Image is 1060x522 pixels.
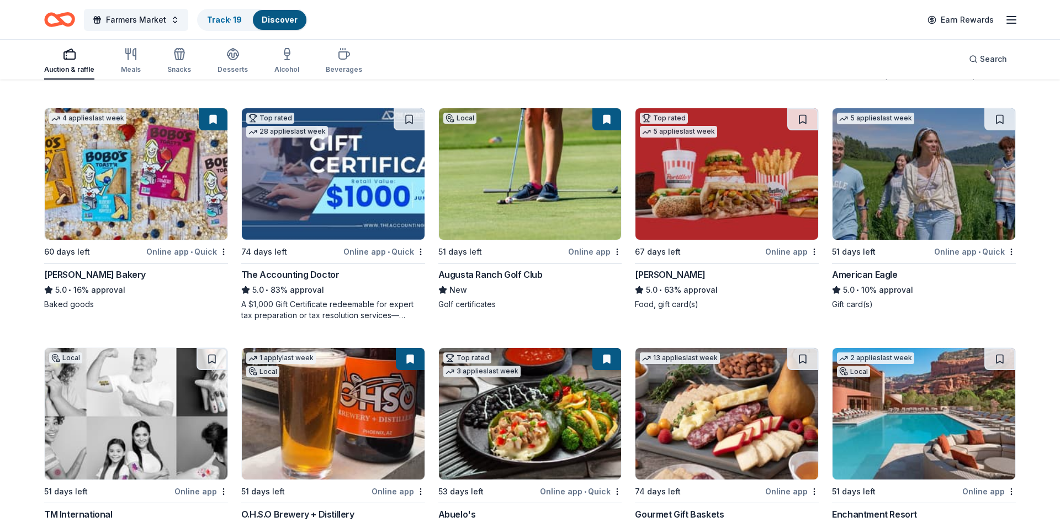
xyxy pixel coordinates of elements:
[49,352,82,363] div: Local
[326,65,362,74] div: Beverages
[44,7,75,33] a: Home
[960,48,1016,70] button: Search
[635,268,705,281] div: [PERSON_NAME]
[978,247,981,256] span: •
[832,108,1016,310] a: Image for American Eagle5 applieslast week51 days leftOnline app•QuickAmerican Eagle5.0•10% appro...
[832,245,876,259] div: 51 days left
[640,126,717,138] div: 5 applies last week
[44,283,228,297] div: 16% approval
[843,283,855,297] span: 5.0
[439,348,622,479] img: Image for Abuelo's
[241,485,285,498] div: 51 days left
[833,348,1015,479] img: Image for Enchantment Resort
[635,108,818,240] img: Image for Portillo's
[326,43,362,80] button: Beverages
[438,108,622,310] a: Image for Augusta Ranch Golf ClubLocal51 days leftOnline appAugusta Ranch Golf ClubNewGolf certif...
[833,108,1015,240] img: Image for American Eagle
[832,508,917,521] div: Enchantment Resort
[246,352,316,364] div: 1 apply last week
[274,65,299,74] div: Alcohol
[449,283,467,297] span: New
[241,299,425,321] div: A $1,000 Gift Certificate redeemable for expert tax preparation or tax resolution services—recipi...
[646,283,658,297] span: 5.0
[765,245,819,259] div: Online app
[438,485,484,498] div: 53 days left
[68,286,71,294] span: •
[832,299,1016,310] div: Gift card(s)
[218,43,248,80] button: Desserts
[44,268,146,281] div: [PERSON_NAME] Bakery
[246,126,328,138] div: 28 applies last week
[635,245,681,259] div: 67 days left
[44,508,113,521] div: TM International
[44,245,90,259] div: 60 days left
[207,15,242,24] a: Track· 19
[832,485,876,498] div: 51 days left
[45,348,227,479] img: Image for TM International
[242,108,425,240] img: Image for The Accounting Doctor
[980,52,1007,66] span: Search
[635,299,819,310] div: Food, gift card(s)
[44,108,228,310] a: Image for Bobo's Bakery4 applieslast week60 days leftOnline app•Quick[PERSON_NAME] Bakery5.0•16% ...
[438,268,543,281] div: Augusta Ranch Golf Club
[44,299,228,310] div: Baked goods
[438,245,482,259] div: 51 days left
[640,352,720,364] div: 13 applies last week
[921,10,1000,30] a: Earn Rewards
[857,286,860,294] span: •
[44,65,94,74] div: Auction & raffle
[635,283,819,297] div: 63% approval
[190,247,193,256] span: •
[962,484,1016,498] div: Online app
[242,348,425,479] img: Image for O.H.S.O Brewery + Distillery
[837,366,870,377] div: Local
[765,484,819,498] div: Online app
[584,487,586,496] span: •
[343,245,425,259] div: Online app Quick
[241,108,425,321] a: Image for The Accounting DoctorTop rated28 applieslast week74 days leftOnline app•QuickThe Accoun...
[439,108,622,240] img: Image for Augusta Ranch Golf Club
[146,245,228,259] div: Online app Quick
[246,366,279,377] div: Local
[837,113,914,124] div: 5 applies last week
[274,43,299,80] button: Alcohol
[262,15,298,24] a: Discover
[241,283,425,297] div: 83% approval
[49,113,126,124] div: 4 applies last week
[246,113,294,124] div: Top rated
[635,108,819,310] a: Image for Portillo'sTop rated5 applieslast week67 days leftOnline app[PERSON_NAME]5.0•63% approva...
[443,366,521,377] div: 3 applies last week
[241,508,354,521] div: O.H.S.O Brewery + Distillery
[640,113,688,124] div: Top rated
[121,65,141,74] div: Meals
[832,268,897,281] div: American Eagle
[438,508,476,521] div: Abuelo's
[266,286,268,294] span: •
[121,43,141,80] button: Meals
[934,245,1016,259] div: Online app Quick
[837,352,914,364] div: 2 applies last week
[372,484,425,498] div: Online app
[635,485,681,498] div: 74 days left
[218,65,248,74] div: Desserts
[443,113,476,124] div: Local
[167,65,191,74] div: Snacks
[568,245,622,259] div: Online app
[660,286,662,294] span: •
[438,299,622,310] div: Golf certificates
[44,43,94,80] button: Auction & raffle
[106,13,166,27] span: Farmers Market
[635,508,724,521] div: Gourmet Gift Baskets
[45,108,227,240] img: Image for Bobo's Bakery
[540,484,622,498] div: Online app Quick
[174,484,228,498] div: Online app
[443,352,491,363] div: Top rated
[635,348,818,479] img: Image for Gourmet Gift Baskets
[167,43,191,80] button: Snacks
[241,268,340,281] div: The Accounting Doctor
[84,9,188,31] button: Farmers Market
[241,245,287,259] div: 74 days left
[252,283,264,297] span: 5.0
[44,485,88,498] div: 51 days left
[388,247,390,256] span: •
